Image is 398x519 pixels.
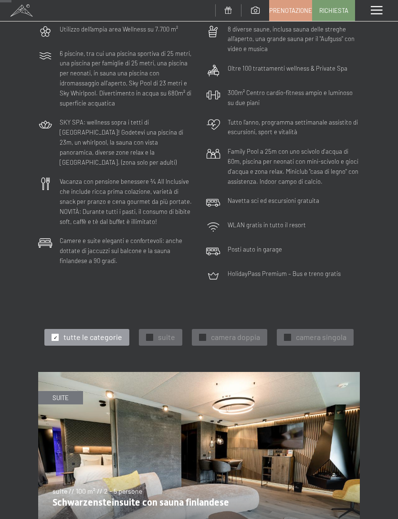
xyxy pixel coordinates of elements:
[60,24,178,34] p: Utilizzo dell‘ampia area Wellness su 7.700 m²
[228,269,341,279] p: HolidayPass Premium – Bus e treno gratis
[148,334,152,341] span: ✓
[319,6,348,15] span: Richiesta
[211,332,260,342] span: camera doppia
[53,334,57,341] span: ✓
[228,244,282,254] p: Posti auto in garage
[228,24,360,54] p: 8 diverse saune, inclusa sauna delle streghe all’aperto, una grande sauna per il "Aufguss" con vi...
[158,332,175,342] span: suite
[60,236,192,265] p: Camere e suite eleganti e confortevoli: anche dottate di jaccuzzi sul balcone e la sauna finlande...
[228,196,319,206] p: Navetta sci ed escursioni gratuita
[228,220,306,230] p: WLAN gratis in tutto il resort
[286,334,290,341] span: ✓
[228,88,360,108] p: 300m² Centro cardio-fitness ampio e luminoso su due piani
[228,117,360,138] p: Tutto l’anno, programma settimanale assistito di escursioni, sport e vitalità
[228,147,360,186] p: Family Pool a 25m con uno scivolo d'acqua di 60m, piscina per neonati con mini-scivolo e gioci d'...
[38,372,360,378] a: Schwarzensteinsuite con sauna finlandese
[63,332,122,342] span: tutte le categorie
[296,332,346,342] span: camera singola
[60,117,192,167] p: SKY SPA: wellness sopra i tetti di [GEOGRAPHIC_DATA]! Godetevi una piscina di 23m, un whirlpool, ...
[60,177,192,226] p: Vacanza con pensione benessere ¾ All Inclusive che include ricca prima colazione, varietà di snac...
[269,6,312,15] span: Prenotazione
[60,49,192,108] p: 6 piscine, tra cui una piscina sportiva di 25 metri, una piscina per famiglie di 25 metri, una pi...
[313,0,355,21] a: Richiesta
[201,334,205,341] span: ✓
[228,64,347,74] p: Oltre 100 trattamenti wellness & Private Spa
[270,0,312,21] a: Prenotazione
